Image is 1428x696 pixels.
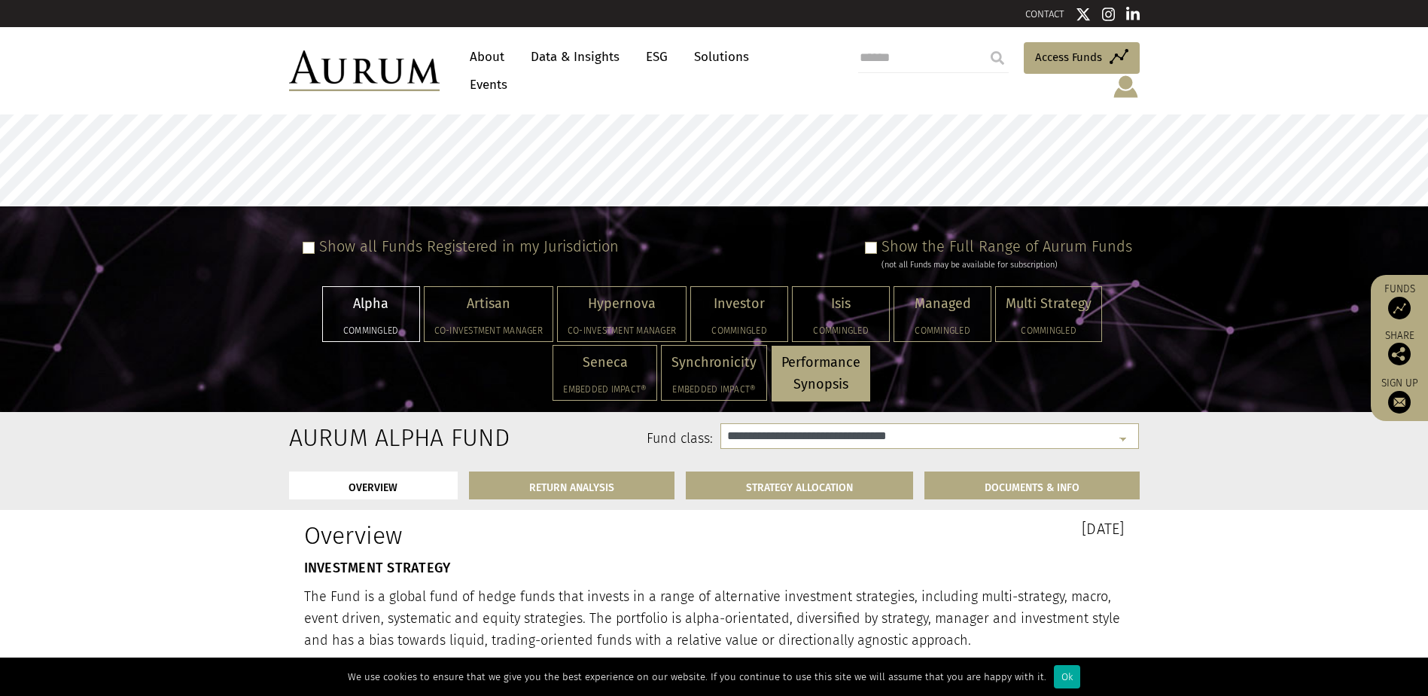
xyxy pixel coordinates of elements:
[904,326,981,335] h5: Commingled
[1378,377,1420,414] a: Sign up
[1126,7,1140,22] img: Linkedin icon
[1054,665,1080,688] div: Ok
[1035,48,1102,66] span: Access Funds
[701,326,778,335] h5: Commingled
[319,237,619,255] label: Show all Funds Registered in my Jurisdiction
[1112,74,1140,99] img: account-icon.svg
[1006,293,1092,315] p: Multi Strategy
[563,352,647,374] p: Seneca
[289,423,412,452] h2: Aurum Alpha Fund
[802,326,879,335] h5: Commingled
[924,472,1140,499] a: DOCUMENTS & INFO
[781,352,860,395] p: Performance Synopsis
[1006,326,1092,335] h5: Commingled
[568,326,676,335] h5: Co-investment Manager
[881,237,1132,255] label: Show the Full Range of Aurum Funds
[304,521,703,550] h1: Overview
[304,560,451,576] strong: INVESTMENT STRATEGY
[701,293,778,315] p: Investor
[982,43,1012,73] input: Submit
[638,43,675,71] a: ESG
[333,293,410,315] p: Alpha
[881,258,1132,272] div: (not all Funds may be available for subscription)
[462,43,512,71] a: About
[802,293,879,315] p: Isis
[563,385,647,394] h5: Embedded Impact®
[523,43,627,71] a: Data & Insights
[434,326,543,335] h5: Co-investment Manager
[462,71,507,99] a: Events
[1388,297,1411,319] img: Access Funds
[726,521,1125,536] h3: [DATE]
[671,352,757,374] p: Synchronicity
[1076,7,1091,22] img: Twitter icon
[434,429,714,449] label: Fund class:
[333,326,410,335] h5: Commingled
[304,586,1125,651] p: The Fund is a global fund of hedge funds that invests in a range of alternative investment strate...
[904,293,981,315] p: Managed
[686,472,913,499] a: STRATEGY ALLOCATION
[289,50,440,91] img: Aurum
[1378,282,1420,319] a: Funds
[1388,343,1411,365] img: Share this post
[1024,42,1140,74] a: Access Funds
[1102,7,1116,22] img: Instagram icon
[671,385,757,394] h5: Embedded Impact®
[1025,8,1064,20] a: CONTACT
[469,472,674,499] a: RETURN ANALYSIS
[1378,331,1420,365] div: Share
[434,293,543,315] p: Artisan
[1388,391,1411,414] img: Sign up to our newsletter
[568,293,676,315] p: Hypernova
[687,43,757,71] a: Solutions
